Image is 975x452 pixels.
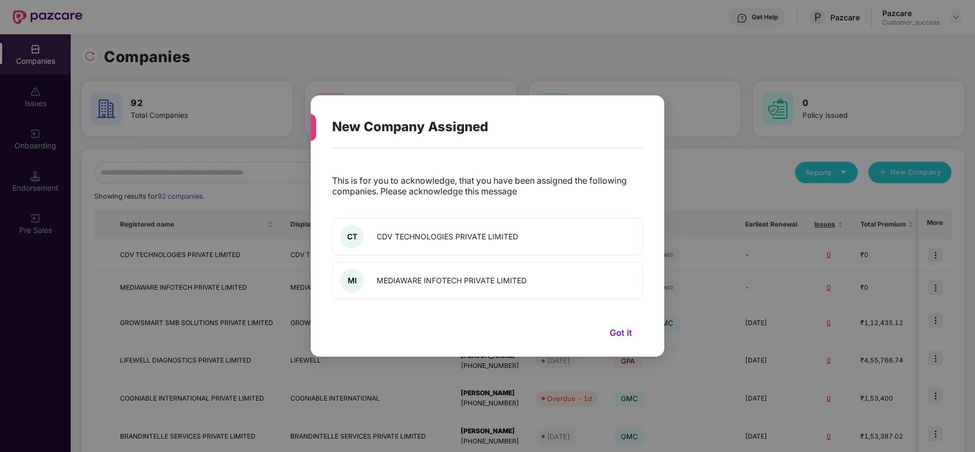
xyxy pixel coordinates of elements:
[340,225,364,248] div: CT
[377,232,518,241] span: CDV TECHNOLOGIES PRIVATE LIMITED
[332,106,617,148] div: New Company Assigned
[599,325,643,341] button: Got it
[332,175,643,197] p: This is for you to acknowledge, that you have been assigned the following companies. Please ackno...
[377,276,527,285] span: MEDIAWARE INFOTECH PRIVATE LIMITED
[340,269,364,292] div: MI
